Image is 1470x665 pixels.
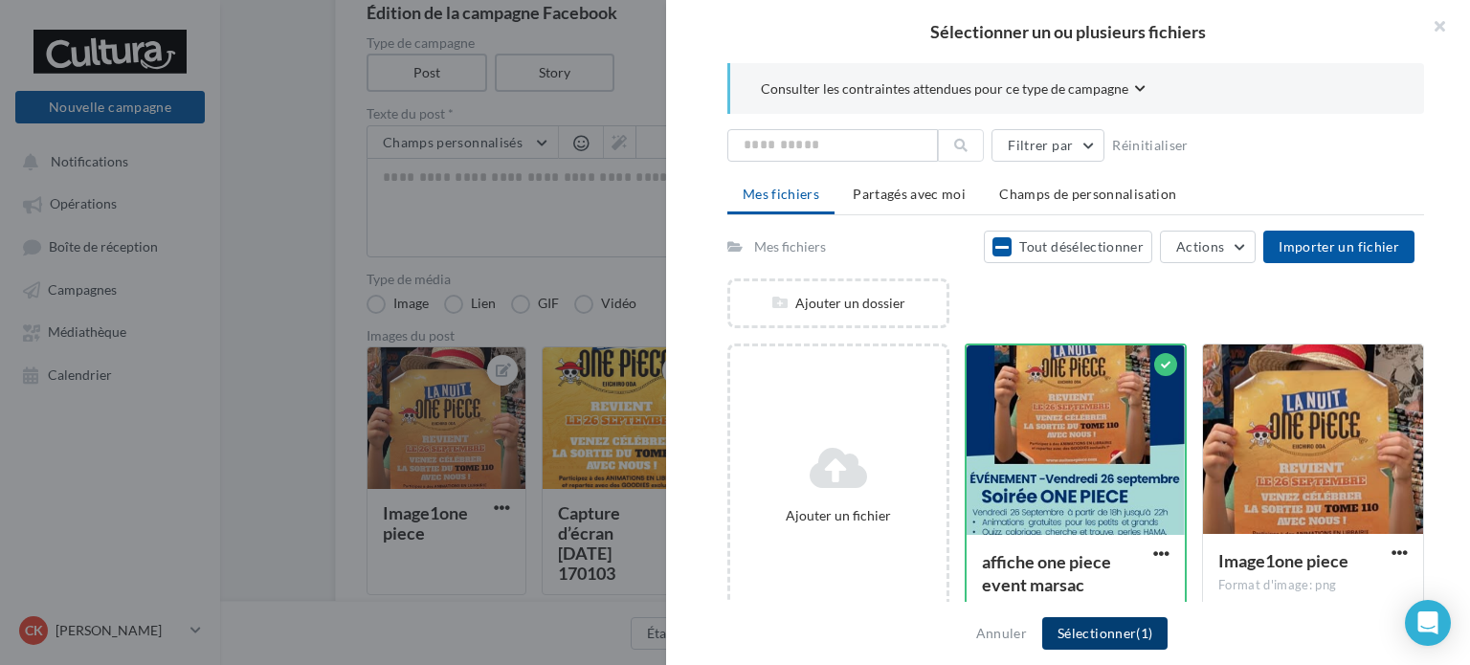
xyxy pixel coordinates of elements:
[761,78,1146,102] button: Consulter les contraintes attendues pour ce type de campagne
[1218,550,1348,571] span: Image1one piece
[697,23,1439,40] h2: Sélectionner un ou plusieurs fichiers
[982,601,1169,618] div: Format d'image: jpg
[1176,238,1224,255] span: Actions
[1042,617,1168,650] button: Sélectionner(1)
[1279,238,1399,255] span: Importer un fichier
[743,186,819,202] span: Mes fichiers
[969,622,1035,645] button: Annuler
[1218,577,1408,594] div: Format d'image: png
[1136,625,1152,641] span: (1)
[984,231,1152,263] button: Tout désélectionner
[1263,231,1414,263] button: Importer un fichier
[738,506,939,525] div: Ajouter un fichier
[1405,600,1451,646] div: Open Intercom Messenger
[982,551,1111,595] span: affiche one piece event marsac
[761,79,1128,99] span: Consulter les contraintes attendues pour ce type de campagne
[754,237,826,256] div: Mes fichiers
[1104,134,1196,157] button: Réinitialiser
[730,294,947,313] div: Ajouter un dossier
[1160,231,1256,263] button: Actions
[999,186,1176,202] span: Champs de personnalisation
[853,186,966,202] span: Partagés avec moi
[991,129,1104,162] button: Filtrer par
